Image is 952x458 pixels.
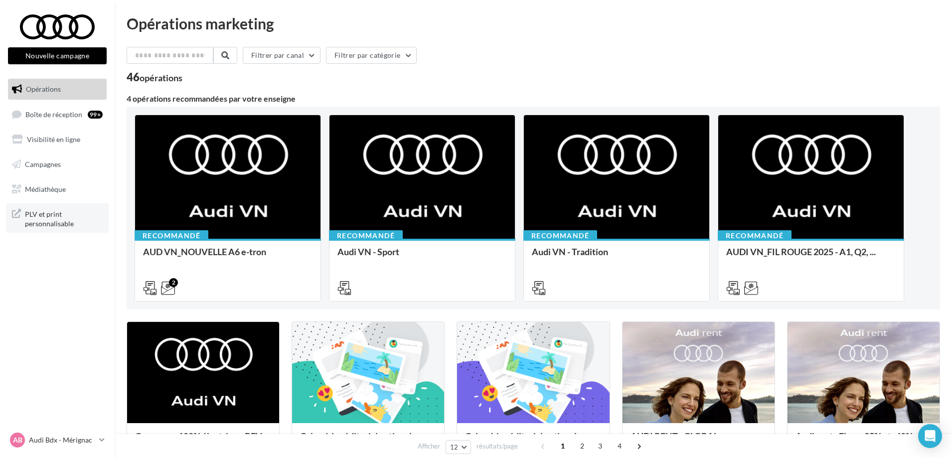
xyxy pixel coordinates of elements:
div: Recommandé [135,230,208,241]
button: Nouvelle campagne [8,47,107,64]
button: Filtrer par catégorie [326,47,417,64]
a: Médiathèque [6,179,109,200]
p: Audi Bdx - Mérignac [29,435,95,445]
span: 12 [450,443,459,451]
span: AUD VN_NOUVELLE A6 e-tron [143,246,266,257]
span: PLV et print personnalisable [25,207,103,229]
span: Afficher [418,442,440,451]
div: Recommandé [523,230,597,241]
span: Campagnes [25,160,61,168]
div: 4 opérations recommandées par votre enseigne [127,95,940,103]
span: 1 [555,438,571,454]
span: Visibilité en ligne [27,135,80,144]
span: Opérations [26,85,61,93]
span: AB [13,435,22,445]
div: opérations [140,73,182,82]
div: Recommandé [329,230,403,241]
div: Open Intercom Messenger [918,424,942,448]
a: AB Audi Bdx - Mérignac [8,431,107,450]
span: résultats/page [476,442,518,451]
a: Campagnes [6,154,109,175]
div: 99+ [88,111,103,119]
span: Médiathèque [25,184,66,193]
button: 12 [446,440,471,454]
a: Boîte de réception99+ [6,104,109,125]
span: Calendrier éditorial national : se... [465,431,597,442]
span: Audi VN - Tradition [532,246,608,257]
div: Recommandé [718,230,792,241]
a: PLV et print personnalisable [6,203,109,233]
button: Filtrer par canal [243,47,320,64]
div: 2 [169,278,178,287]
div: Opérations marketing [127,16,940,31]
span: 4 [612,438,628,454]
span: Audi VN - Sport [337,246,399,257]
span: Boîte de réception [25,110,82,118]
a: Opérations [6,79,109,100]
div: 46 [127,72,182,83]
span: AUDI VN_FIL ROUGE 2025 - A1, Q2, ... [726,246,876,257]
span: 2 [574,438,590,454]
a: Visibilité en ligne [6,129,109,150]
span: Calendrier éditorial national : se... [300,431,432,442]
span: 3 [592,438,608,454]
